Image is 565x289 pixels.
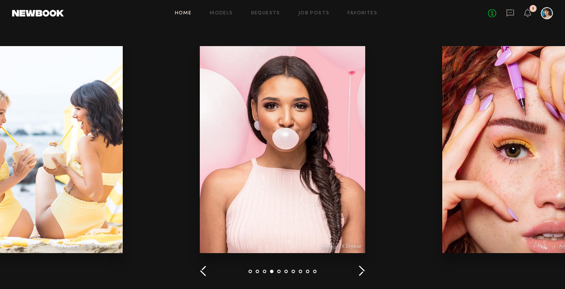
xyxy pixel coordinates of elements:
[251,11,280,16] a: Requests
[298,11,330,16] a: Job Posts
[532,7,534,11] div: 1
[175,11,192,16] a: Home
[210,11,233,16] a: Models
[347,11,377,16] a: Favorites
